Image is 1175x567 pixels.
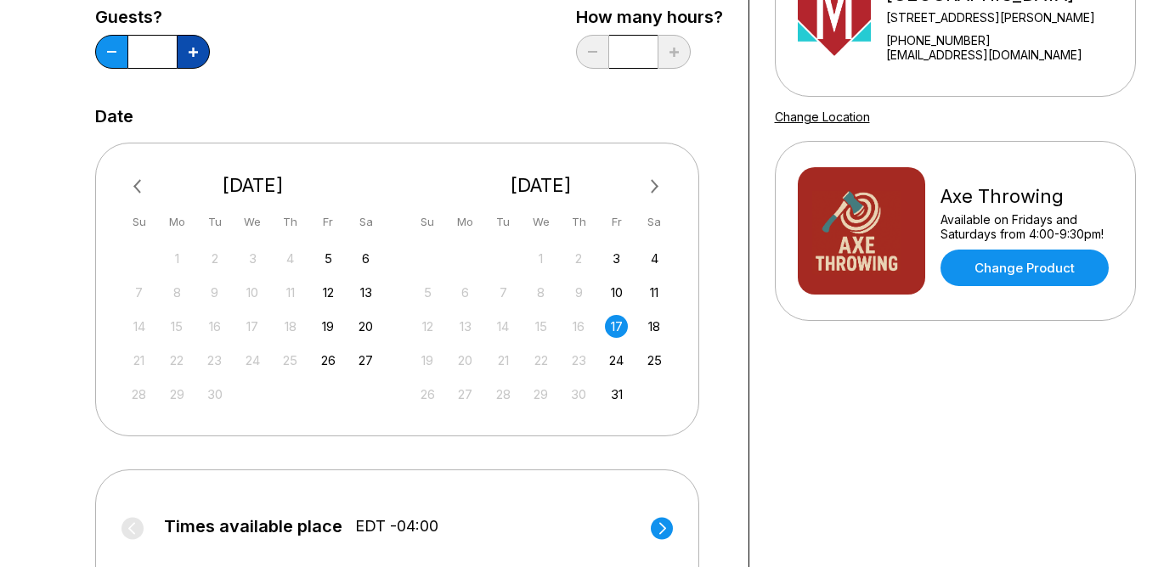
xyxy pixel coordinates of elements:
[317,211,340,233] div: Fr
[492,211,515,233] div: Tu
[317,281,340,304] div: Choose Friday, September 12th, 2025
[279,281,302,304] div: Not available Thursday, September 11th, 2025
[568,247,590,270] div: Not available Thursday, October 2nd, 2025
[126,173,153,200] button: Previous Month
[568,383,590,406] div: Not available Thursday, October 30th, 2025
[279,315,302,338] div: Not available Thursday, September 18th, 2025
[127,383,150,406] div: Not available Sunday, September 28th, 2025
[203,315,226,338] div: Not available Tuesday, September 16th, 2025
[529,383,552,406] div: Not available Wednesday, October 29th, 2025
[492,281,515,304] div: Not available Tuesday, October 7th, 2025
[605,281,628,304] div: Choose Friday, October 10th, 2025
[529,247,552,270] div: Not available Wednesday, October 1st, 2025
[529,211,552,233] div: We
[568,315,590,338] div: Not available Thursday, October 16th, 2025
[643,281,666,304] div: Choose Saturday, October 11th, 2025
[354,315,377,338] div: Choose Saturday, September 20th, 2025
[941,185,1113,208] div: Axe Throwing
[241,247,264,270] div: Not available Wednesday, September 3rd, 2025
[529,281,552,304] div: Not available Wednesday, October 8th, 2025
[492,383,515,406] div: Not available Tuesday, October 28th, 2025
[241,315,264,338] div: Not available Wednesday, September 17th, 2025
[568,211,590,233] div: Th
[886,10,1127,25] div: [STREET_ADDRESS][PERSON_NAME]
[643,315,666,338] div: Choose Saturday, October 18th, 2025
[203,211,226,233] div: Tu
[886,48,1127,62] a: [EMAIL_ADDRESS][DOMAIN_NAME]
[127,349,150,372] div: Not available Sunday, September 21st, 2025
[454,315,477,338] div: Not available Monday, October 13th, 2025
[354,247,377,270] div: Choose Saturday, September 6th, 2025
[416,315,439,338] div: Not available Sunday, October 12th, 2025
[95,8,210,26] label: Guests?
[414,245,669,406] div: month 2025-10
[454,383,477,406] div: Not available Monday, October 27th, 2025
[166,315,189,338] div: Not available Monday, September 15th, 2025
[605,383,628,406] div: Choose Friday, October 31st, 2025
[355,517,438,536] span: EDT -04:00
[605,349,628,372] div: Choose Friday, October 24th, 2025
[127,281,150,304] div: Not available Sunday, September 7th, 2025
[454,281,477,304] div: Not available Monday, October 6th, 2025
[166,247,189,270] div: Not available Monday, September 1st, 2025
[416,211,439,233] div: Su
[605,315,628,338] div: Choose Friday, October 17th, 2025
[279,349,302,372] div: Not available Thursday, September 25th, 2025
[941,250,1109,286] a: Change Product
[416,281,439,304] div: Not available Sunday, October 5th, 2025
[354,349,377,372] div: Choose Saturday, September 27th, 2025
[886,33,1127,48] div: [PHONE_NUMBER]
[279,247,302,270] div: Not available Thursday, September 4th, 2025
[775,109,870,124] a: Change Location
[798,167,925,295] img: Axe Throwing
[317,349,340,372] div: Choose Friday, September 26th, 2025
[95,107,133,126] label: Date
[166,281,189,304] div: Not available Monday, September 8th, 2025
[166,349,189,372] div: Not available Monday, September 22nd, 2025
[203,281,226,304] div: Not available Tuesday, September 9th, 2025
[127,211,150,233] div: Su
[416,383,439,406] div: Not available Sunday, October 26th, 2025
[568,281,590,304] div: Not available Thursday, October 9th, 2025
[941,212,1113,241] div: Available on Fridays and Saturdays from 4:00-9:30pm!
[166,211,189,233] div: Mo
[454,211,477,233] div: Mo
[568,349,590,372] div: Not available Thursday, October 23rd, 2025
[410,174,673,197] div: [DATE]
[121,174,385,197] div: [DATE]
[279,211,302,233] div: Th
[643,247,666,270] div: Choose Saturday, October 4th, 2025
[416,349,439,372] div: Not available Sunday, October 19th, 2025
[317,247,340,270] div: Choose Friday, September 5th, 2025
[203,247,226,270] div: Not available Tuesday, September 2nd, 2025
[529,349,552,372] div: Not available Wednesday, October 22nd, 2025
[166,383,189,406] div: Not available Monday, September 29th, 2025
[241,211,264,233] div: We
[492,349,515,372] div: Not available Tuesday, October 21st, 2025
[454,349,477,372] div: Not available Monday, October 20th, 2025
[605,247,628,270] div: Choose Friday, October 3rd, 2025
[643,211,666,233] div: Sa
[127,315,150,338] div: Not available Sunday, September 14th, 2025
[317,315,340,338] div: Choose Friday, September 19th, 2025
[643,349,666,372] div: Choose Saturday, October 25th, 2025
[576,8,723,26] label: How many hours?
[492,315,515,338] div: Not available Tuesday, October 14th, 2025
[126,245,381,406] div: month 2025-09
[529,315,552,338] div: Not available Wednesday, October 15th, 2025
[641,173,669,200] button: Next Month
[203,383,226,406] div: Not available Tuesday, September 30th, 2025
[164,517,342,536] span: Times available place
[354,211,377,233] div: Sa
[203,349,226,372] div: Not available Tuesday, September 23rd, 2025
[241,349,264,372] div: Not available Wednesday, September 24th, 2025
[605,211,628,233] div: Fr
[241,281,264,304] div: Not available Wednesday, September 10th, 2025
[354,281,377,304] div: Choose Saturday, September 13th, 2025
